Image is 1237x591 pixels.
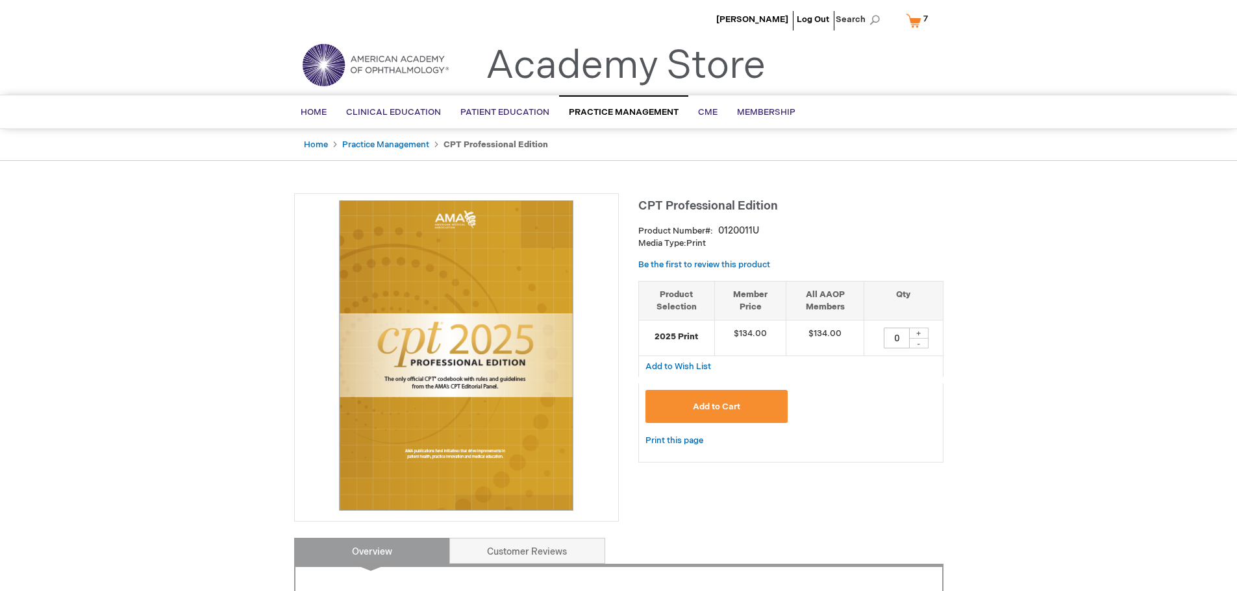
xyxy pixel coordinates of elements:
[444,139,548,150] strong: CPT Professional Edition
[460,107,549,117] span: Patient Education
[638,259,770,270] a: Be the first to review this product
[909,338,929,348] div: -
[786,281,864,320] th: All AAOP Members
[786,320,864,356] td: $134.00
[836,6,885,32] span: Search
[693,402,740,412] span: Add to Cart
[884,328,910,348] input: Qty
[903,9,936,32] a: 7
[449,538,605,564] a: Customer Reviews
[797,14,829,25] a: Log Out
[486,43,766,90] a: Academy Store
[294,538,450,564] a: Overview
[698,107,718,117] span: CME
[923,14,928,24] span: 7
[715,281,786,320] th: Member Price
[718,224,759,237] div: 0120011U
[569,107,679,117] span: Practice Management
[645,390,788,423] button: Add to Cart
[645,433,703,449] a: Print this page
[304,139,328,150] a: Home
[638,237,943,250] p: Print
[301,107,327,117] span: Home
[864,281,943,320] th: Qty
[639,281,715,320] th: Product Selection
[301,200,612,511] img: CPT Professional Edition
[346,107,441,117] span: Clinical Education
[645,361,711,372] a: Add to Wish List
[715,320,786,356] td: $134.00
[645,361,711,372] span: Add to Wish List
[638,238,686,248] strong: Media Type:
[909,328,929,339] div: +
[737,107,795,117] span: Membership
[716,14,788,25] a: [PERSON_NAME]
[638,199,778,213] span: CPT Professional Edition
[342,139,429,150] a: Practice Management
[638,226,713,236] strong: Product Number
[645,331,708,343] strong: 2025 Print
